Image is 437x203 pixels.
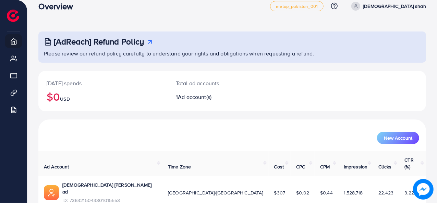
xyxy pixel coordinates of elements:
[384,136,412,140] span: New Account
[168,163,191,170] span: Time Zone
[62,181,157,195] a: [DEMOGRAPHIC_DATA] [PERSON_NAME] ad
[377,132,419,144] button: New Account
[178,93,211,101] span: Ad account(s)
[47,90,159,103] h2: $0
[413,179,434,200] img: image
[44,49,422,58] p: Please review our refund policy carefully to understand your rights and obligations when requesti...
[379,163,392,170] span: Clicks
[320,189,333,196] span: $0.44
[349,2,426,11] a: [DEMOGRAPHIC_DATA] shah
[320,163,330,170] span: CPM
[379,189,394,196] span: 22,423
[54,37,144,47] h3: [AdReach] Refund Policy
[44,185,59,200] img: ic-ads-acc.e4c84228.svg
[296,163,305,170] span: CPC
[274,163,284,170] span: Cost
[405,189,414,196] span: 3.22
[296,189,309,196] span: $0.02
[363,2,426,10] p: [DEMOGRAPHIC_DATA] shah
[176,94,256,100] h2: 1
[176,79,256,87] p: Total ad accounts
[60,96,70,102] span: USD
[276,4,318,9] span: metap_pakistan_001
[44,163,69,170] span: Ad Account
[47,79,159,87] p: [DATE] spends
[344,163,368,170] span: Impression
[168,189,263,196] span: [GEOGRAPHIC_DATA]/[GEOGRAPHIC_DATA]
[274,189,286,196] span: $307
[405,156,414,170] span: CTR (%)
[38,1,78,11] h3: Overview
[270,1,324,11] a: metap_pakistan_001
[344,189,363,196] span: 1,528,718
[7,10,19,22] img: logo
